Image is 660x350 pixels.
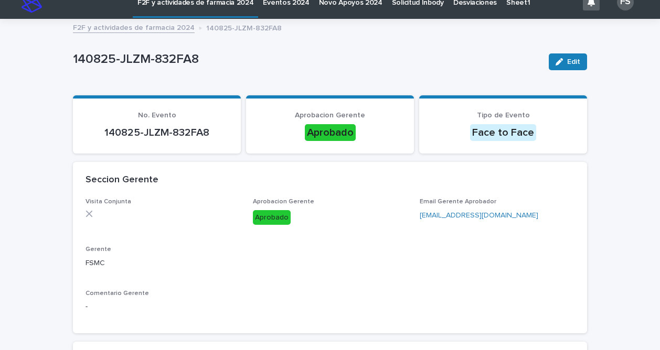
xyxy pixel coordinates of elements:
div: Aprobado [305,124,356,141]
span: Comentario Gerente [86,290,149,297]
span: Tipo de Evento [477,112,530,119]
p: 140825-JLZM-832FA8 [86,126,228,139]
a: [EMAIL_ADDRESS][DOMAIN_NAME] [420,212,538,219]
span: Email Gerente Aprobador [420,199,496,205]
span: Aprobacion Gerente [295,112,365,119]
button: Edit [549,53,587,70]
div: Aprobado [253,210,291,225]
p: 140825-JLZM-832FA8 [73,52,540,67]
p: - [86,301,574,312]
div: Face to Face [470,124,536,141]
span: Aprobacion Gerente [253,199,314,205]
h2: Seccion Gerente [86,174,158,186]
span: No. Evento [138,112,176,119]
p: 140825-JLZM-832FA8 [206,21,282,33]
p: FSMC [86,258,240,269]
span: Visita Conjunta [86,199,131,205]
span: Gerente [86,246,111,253]
a: F2F y actividades de farmacia 2024 [73,21,195,33]
span: Edit [567,58,580,65]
